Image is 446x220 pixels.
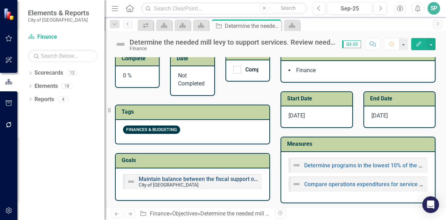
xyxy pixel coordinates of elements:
[172,210,198,217] a: Objectives
[67,70,78,76] div: 12
[292,180,301,188] img: Not Defined
[139,182,199,188] small: City of [GEOGRAPHIC_DATA]
[34,69,63,77] a: Scorecards
[140,210,270,218] div: » »
[271,3,306,13] button: Search
[127,177,135,186] img: Not Defined
[150,210,169,217] a: Finance
[292,161,301,169] img: Not Defined
[330,5,370,13] div: Sep-25
[296,67,316,74] span: Finance
[3,8,16,20] img: ClearPoint Strategy
[28,33,98,41] a: Finance
[370,96,432,102] h3: End Date
[225,22,279,30] div: Determine the needed mill levy to support services. Review needs vs “nice to have” in context of ...
[342,40,361,48] span: Q3-25
[141,2,307,15] input: Search ClearPoint...
[289,112,305,119] span: [DATE]
[28,17,89,23] small: City of [GEOGRAPHIC_DATA]
[171,66,214,95] div: Not Completed
[122,109,266,115] h3: Tags
[139,176,403,182] a: Maintain balance between the fiscal support of existing services/ infrastructure, new initiatives...
[281,5,296,11] span: Search
[287,141,431,147] h3: Measures
[115,39,126,50] img: Not Defined
[57,96,69,102] div: 4
[28,9,89,17] span: Elements & Reports
[130,46,335,51] div: Finance
[287,96,349,102] h3: Start Date
[371,112,388,119] span: [DATE]
[123,126,180,134] span: FINANCES & BUDGETING
[28,50,98,62] input: Search Below...
[122,49,155,61] h3: Percent Complete
[422,196,439,213] div: Open Intercom Messenger
[177,49,210,61] h3: Completed Date
[130,38,335,46] div: Determine the needed mill levy to support services. Review needs vs “nice to have” in context of ...
[61,83,72,89] div: 18
[34,96,54,104] a: Reports
[34,82,58,90] a: Elements
[328,2,372,15] button: Sep-25
[116,66,159,87] div: 0 %
[428,2,440,15] button: SP
[122,157,266,164] h3: Goals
